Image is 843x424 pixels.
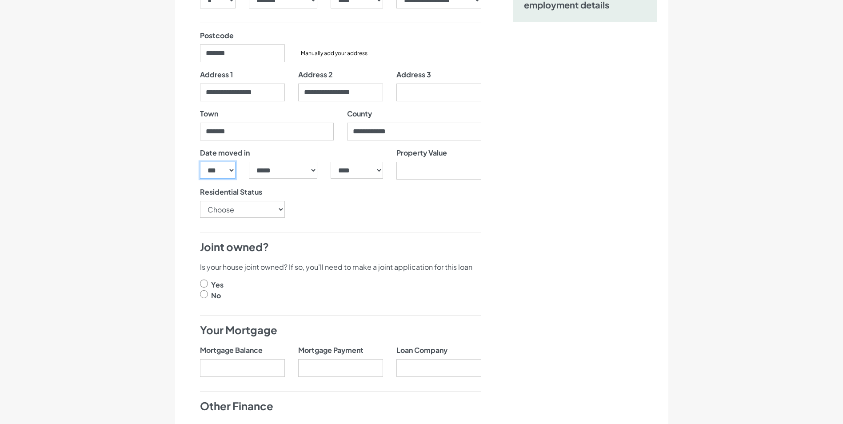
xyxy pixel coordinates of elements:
label: Residential Status [200,187,262,197]
label: Loan Company [396,345,447,356]
button: Manually add your address [298,49,370,58]
label: Mortgage Payment [298,345,364,356]
label: Property Value [396,148,447,158]
label: Address 2 [298,69,333,80]
label: Address 1 [200,69,233,80]
h4: Joint owned? [200,240,481,255]
label: County [347,108,372,119]
label: Address 3 [396,69,431,80]
label: Postcode [200,30,234,41]
h4: Other Finance [200,399,481,414]
label: Yes [211,280,224,290]
label: No [211,290,221,301]
p: Is your house joint owned? If so, you'll need to make a joint application for this loan [200,262,481,272]
label: Town [200,108,218,119]
label: Mortgage Balance [200,345,263,356]
label: Date moved in [200,148,250,158]
h4: Your Mortgage [200,323,481,338]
